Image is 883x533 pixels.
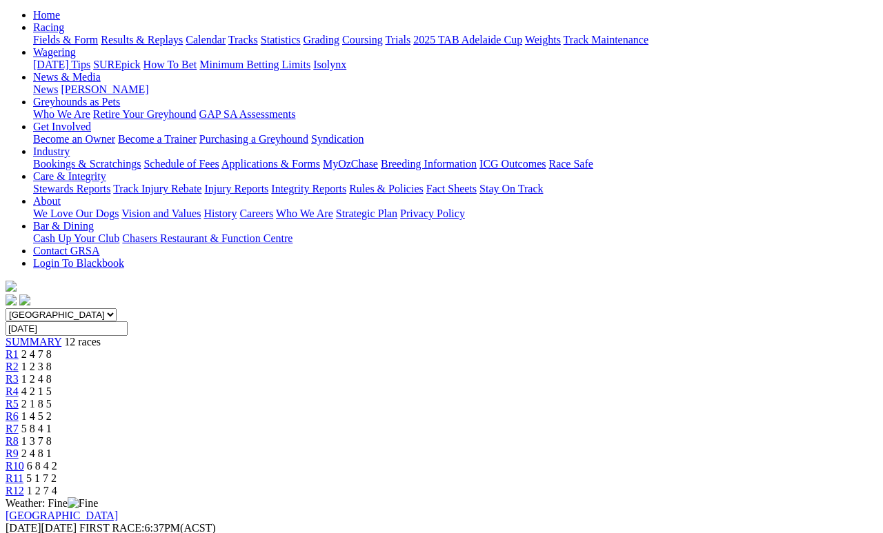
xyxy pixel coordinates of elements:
a: Minimum Betting Limits [199,59,310,70]
a: News [33,83,58,95]
a: R8 [6,435,19,447]
a: Cash Up Your Club [33,232,119,244]
a: Who We Are [33,108,90,120]
a: Syndication [311,133,364,145]
span: 2 4 8 1 [21,447,52,459]
a: Become a Trainer [118,133,197,145]
a: Track Injury Rebate [113,183,201,194]
a: Coursing [342,34,383,46]
span: 12 races [64,336,101,348]
a: About [33,195,61,207]
span: 1 2 7 4 [27,485,57,496]
a: Become an Owner [33,133,115,145]
span: 1 2 4 8 [21,373,52,385]
a: Vision and Values [121,208,201,219]
a: Stay On Track [479,183,543,194]
a: Care & Integrity [33,170,106,182]
img: facebook.svg [6,294,17,305]
a: Applications & Forms [221,158,320,170]
a: Breeding Information [381,158,477,170]
div: News & Media [33,83,877,96]
a: Rules & Policies [349,183,424,194]
div: Care & Integrity [33,183,877,195]
a: Get Involved [33,121,91,132]
a: Fact Sheets [426,183,477,194]
a: Industry [33,145,70,157]
a: SUMMARY [6,336,61,348]
a: [GEOGRAPHIC_DATA] [6,510,118,521]
a: News & Media [33,71,101,83]
a: R5 [6,398,19,410]
a: R7 [6,423,19,434]
span: 4 2 1 5 [21,385,52,397]
a: Careers [239,208,273,219]
div: Wagering [33,59,877,71]
a: Statistics [261,34,301,46]
a: Grading [304,34,339,46]
a: SUREpick [93,59,140,70]
a: R1 [6,348,19,360]
span: 1 4 5 2 [21,410,52,422]
a: Results & Replays [101,34,183,46]
a: R4 [6,385,19,397]
a: R9 [6,447,19,459]
a: Calendar [186,34,226,46]
a: Integrity Reports [271,183,346,194]
div: Industry [33,158,877,170]
div: Get Involved [33,133,877,145]
span: 2 1 8 5 [21,398,52,410]
a: Fields & Form [33,34,98,46]
a: Contact GRSA [33,245,99,257]
a: Trials [385,34,410,46]
a: MyOzChase [323,158,378,170]
a: Race Safe [548,158,593,170]
a: R11 [6,472,23,484]
span: 5 1 7 2 [26,472,57,484]
a: Retire Your Greyhound [93,108,197,120]
a: Stewards Reports [33,183,110,194]
span: 2 4 7 8 [21,348,52,360]
a: ICG Outcomes [479,158,546,170]
a: R6 [6,410,19,422]
a: Bar & Dining [33,220,94,232]
span: 1 3 7 8 [21,435,52,447]
a: [DATE] Tips [33,59,90,70]
a: 2025 TAB Adelaide Cup [413,34,522,46]
span: R12 [6,485,24,496]
a: Privacy Policy [400,208,465,219]
input: Select date [6,321,128,336]
a: Strategic Plan [336,208,397,219]
a: Weights [525,34,561,46]
div: Racing [33,34,877,46]
span: Weather: Fine [6,497,98,509]
a: We Love Our Dogs [33,208,119,219]
a: R3 [6,373,19,385]
div: Bar & Dining [33,232,877,245]
a: Injury Reports [204,183,268,194]
a: Home [33,9,60,21]
a: R10 [6,460,24,472]
a: Racing [33,21,64,33]
div: About [33,208,877,220]
a: GAP SA Assessments [199,108,296,120]
a: Login To Blackbook [33,257,124,269]
a: Track Maintenance [564,34,648,46]
a: Tracks [228,34,258,46]
a: Who We Are [276,208,333,219]
a: History [204,208,237,219]
span: 6 8 4 2 [27,460,57,472]
span: 1 2 3 8 [21,361,52,372]
a: Wagering [33,46,76,58]
a: Greyhounds as Pets [33,96,120,108]
img: logo-grsa-white.png [6,281,17,292]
